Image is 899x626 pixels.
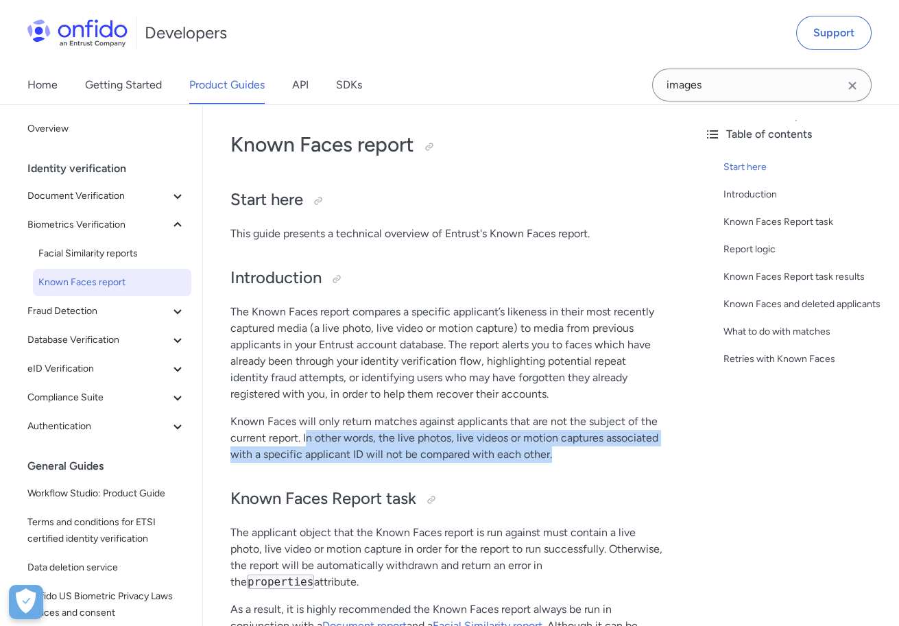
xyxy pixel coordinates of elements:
span: Database Verification [27,332,169,348]
a: Workflow Studio: Product Guide [22,480,191,507]
input: Onfido search input field [652,69,872,101]
a: Start here [723,159,888,176]
div: Table of contents [704,126,888,143]
span: Authentication [27,418,169,435]
span: Facial Similarity reports [38,245,186,262]
a: Product Guides [189,66,265,104]
span: Overview [27,121,186,137]
p: The Known Faces report compares a specific applicant’s likeness in their most recently captured m... [230,304,666,402]
h2: Known Faces Report task [230,487,666,511]
span: Compliance Suite [27,389,169,406]
span: Fraud Detection [27,303,169,320]
button: Document Verification [22,182,191,210]
a: Introduction [723,186,888,203]
a: Known Faces Report task [723,214,888,230]
span: Onfido US Biometric Privacy Laws notices and consent [27,588,186,621]
a: Getting Started [85,66,162,104]
p: Known Faces will only return matches against applicants that are not the subject of the current r... [230,413,666,463]
h1: Developers [145,22,227,44]
div: Identity verification [27,155,197,182]
button: Compliance Suite [22,384,191,411]
span: Document Verification [27,188,169,204]
a: Known Faces and deleted applicants [723,296,888,313]
span: Known Faces report [38,274,186,291]
p: The applicant object that the Known Faces report is run against must contain a live photo, live v... [230,525,666,590]
span: Biometrics Verification [27,217,169,233]
button: Authentication [22,413,191,440]
h2: Start here [230,189,666,212]
button: Database Verification [22,326,191,354]
a: Known Faces Report task results [723,269,888,285]
a: What to do with matches [723,324,888,340]
img: Onfido Logo [27,19,128,47]
p: This guide presents a technical overview of Entrust's Known Faces report. [230,226,666,242]
button: Open Preferences [9,585,43,619]
button: Biometrics Verification [22,211,191,239]
a: Report logic [723,241,888,258]
a: Support [796,16,872,50]
span: Terms and conditions for ETSI certified identity verification [27,514,186,547]
div: Cookie Preferences [9,585,43,619]
button: eID Verification [22,355,191,383]
a: Known Faces report [33,269,191,296]
a: SDKs [336,66,362,104]
button: Fraud Detection [22,298,191,325]
svg: Clear search field button [844,77,861,94]
div: General Guides [27,453,197,480]
a: Overview [22,115,191,143]
h2: Introduction [230,267,666,290]
a: Facial Similarity reports [33,240,191,267]
h1: Known Faces report [230,131,666,158]
a: Home [27,66,58,104]
a: Data deletion service [22,554,191,581]
a: Retries with Known Faces [723,351,888,368]
span: eID Verification [27,361,169,377]
span: Workflow Studio: Product Guide [27,485,186,502]
code: properties [247,575,314,589]
a: Terms and conditions for ETSI certified identity verification [22,509,191,553]
span: Data deletion service [27,559,186,576]
a: API [292,66,309,104]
